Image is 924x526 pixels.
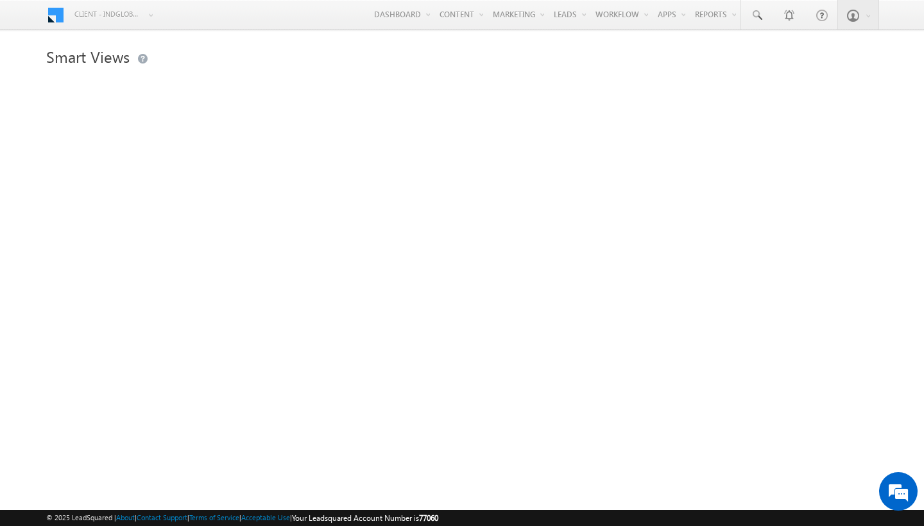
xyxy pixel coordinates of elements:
[241,513,290,522] a: Acceptable Use
[46,46,130,67] span: Smart Views
[292,513,438,523] span: Your Leadsquared Account Number is
[137,513,187,522] a: Contact Support
[46,512,438,524] span: © 2025 LeadSquared | | | | |
[116,513,135,522] a: About
[189,513,239,522] a: Terms of Service
[74,8,142,21] span: Client - indglobal1 (77060)
[419,513,438,523] span: 77060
